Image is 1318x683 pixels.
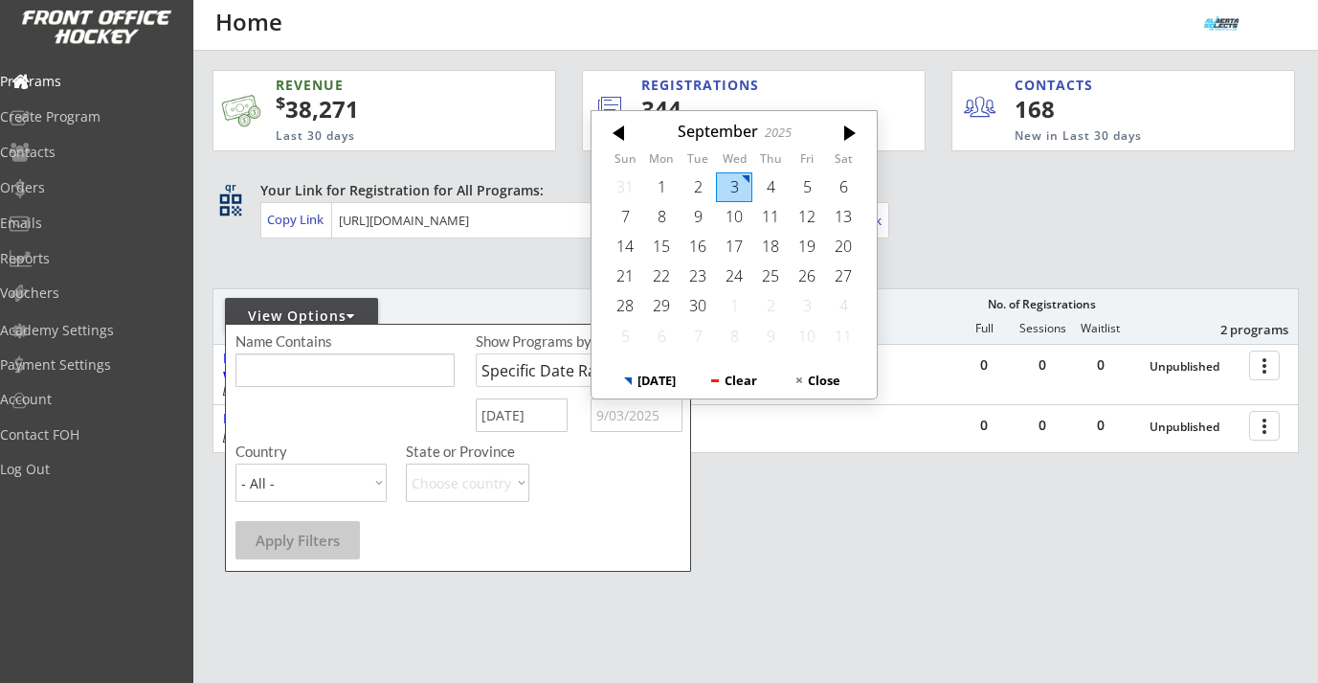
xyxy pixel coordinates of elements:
[607,152,643,171] th: Sunday
[607,291,643,321] div: 9/28/2025
[607,262,643,291] div: 9/21/2025
[607,232,643,262] div: 9/14/2025
[607,202,643,232] div: 9/07/2025
[752,202,789,232] div: 9/11/2025
[752,152,789,171] th: Thursday
[716,232,752,262] div: 9/17/2025
[276,93,495,125] div: 38,271
[716,291,752,321] div: 10/01/2025
[680,262,716,291] div: 9/23/2025
[825,321,861,351] div: 10/11/2025
[223,411,522,427] div: FALL/WINTER | AB SELECTS SKATING & SKILLS
[276,128,469,145] div: Last 30 days
[789,262,825,291] div: 9/26/2025
[1189,321,1288,338] div: 2 programs
[825,152,861,171] th: Saturday
[825,262,861,291] div: 9/27/2025
[716,202,752,232] div: 9/10/2025
[789,232,825,262] div: 9/19/2025
[680,152,716,171] th: Tuesday
[789,202,825,232] div: 9/12/2025
[825,171,861,201] div: 9/06/2025
[752,262,789,291] div: 9/25/2025
[752,171,789,201] div: 9/04/2025
[406,444,680,459] div: State or Province
[775,363,860,398] button: Close
[825,202,861,232] div: 9/13/2025
[223,431,516,443] div: [DATE] - [DATE]
[476,334,680,349] div: Show Programs by Start Date
[607,321,643,351] div: 10/05/2025
[643,321,680,351] div: 10/06/2025
[235,444,387,459] div: Country
[716,171,752,201] div: 9/03/2025
[1014,419,1071,432] div: 0
[825,291,861,321] div: 10/04/2025
[789,291,825,321] div: 10/03/2025
[643,202,680,232] div: 9/08/2025
[223,384,516,396] div: [DATE] - [DATE]
[1015,128,1205,145] div: New in Last 30 days
[680,232,716,262] div: 9/16/2025
[955,419,1013,432] div: 0
[716,321,752,351] div: 10/08/2025
[643,152,680,171] th: Monday
[267,211,327,228] div: Copy Link
[1150,360,1240,374] div: Unpublished
[607,171,643,201] div: 8/31/2025
[218,181,241,194] div: qr
[1014,358,1071,372] div: 0
[677,123,757,141] div: September
[643,291,680,321] div: 9/29/2025
[1015,93,1132,125] div: 168
[260,181,1240,200] div: Your Link for Registration for All Programs:
[789,321,825,351] div: 10/10/2025
[1072,358,1129,372] div: 0
[223,351,522,383] div: FALL/WINTER | AB SELECTS TECHNICAL SKATE w/[PERSON_NAME]
[825,232,861,262] div: 9/20/2025
[276,91,285,114] sup: $
[641,93,860,125] div: 344
[216,191,245,219] button: qr_code
[643,262,680,291] div: 9/22/2025
[716,152,752,171] th: Wednesday
[752,321,789,351] div: 10/09/2025
[225,307,378,326] div: View Options
[608,363,692,398] button: [DATE]
[1249,411,1280,441] button: more_vert
[680,171,716,201] div: 9/02/2025
[752,291,789,321] div: 10/02/2025
[680,291,716,321] div: 9/30/2025
[692,363,776,398] button: Clear
[752,232,789,262] div: 9/18/2025
[1015,76,1102,95] div: CONTACTS
[643,232,680,262] div: 9/15/2025
[716,262,752,291] div: 9/24/2025
[1249,351,1280,380] button: more_vert
[476,398,568,432] input: 9/03/2025
[789,171,825,201] div: 9/05/2025
[982,298,1101,311] div: No. of Registrations
[955,358,1013,372] div: 0
[955,322,1013,335] div: Full
[765,125,792,140] div: 2025
[680,321,716,351] div: 10/07/2025
[1014,322,1071,335] div: Sessions
[1071,322,1128,335] div: Waitlist
[643,171,680,201] div: 9/01/2025
[276,76,469,95] div: REVENUE
[235,521,360,559] button: Apply Filters
[1150,421,1240,434] div: Unpublished
[1072,419,1129,432] div: 0
[789,152,825,171] th: Friday
[641,76,841,95] div: REGISTRATIONS
[235,334,387,349] div: Name Contains
[591,398,682,432] input: 9/03/2025
[680,202,716,232] div: 9/09/2025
